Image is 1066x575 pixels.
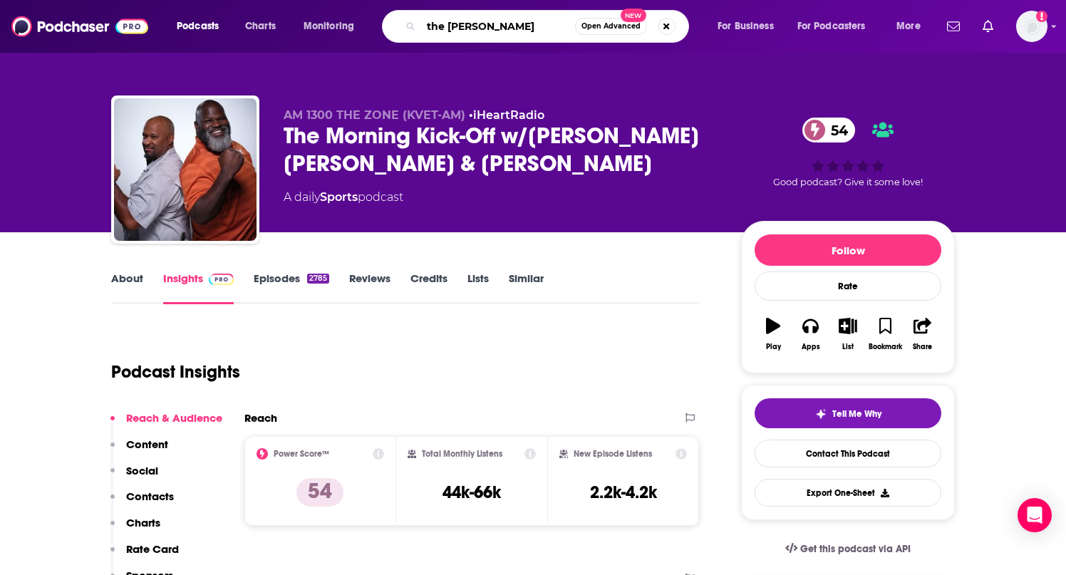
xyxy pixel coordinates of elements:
[296,478,343,507] p: 54
[766,343,781,351] div: Play
[110,437,168,464] button: Content
[110,516,160,542] button: Charts
[320,190,358,204] a: Sports
[111,361,240,383] h1: Podcast Insights
[473,108,544,122] a: iHeartRadio
[788,15,886,38] button: open menu
[421,15,575,38] input: Search podcasts, credits, & more...
[294,15,373,38] button: open menu
[244,411,277,425] h2: Reach
[110,489,174,516] button: Contacts
[797,16,866,36] span: For Podcasters
[802,118,855,143] a: 54
[126,464,158,477] p: Social
[443,482,501,503] h3: 44k-66k
[792,309,829,360] button: Apps
[349,271,390,304] a: Reviews
[815,408,827,420] img: tell me why sparkle
[621,9,646,22] span: New
[177,16,219,36] span: Podcasts
[163,271,234,304] a: InsightsPodchaser Pro
[126,437,168,451] p: Content
[236,15,284,38] a: Charts
[755,271,941,301] div: Rate
[167,15,237,38] button: open menu
[869,343,902,351] div: Bookmark
[395,10,703,43] div: Search podcasts, credits, & more...
[755,234,941,266] button: Follow
[718,16,774,36] span: For Business
[245,16,276,36] span: Charts
[755,440,941,467] a: Contact This Podcast
[254,271,329,304] a: Episodes2785
[708,15,792,38] button: open menu
[832,408,881,420] span: Tell Me Why
[574,449,652,459] h2: New Episode Listens
[741,108,955,197] div: 54Good podcast? Give it some love!
[802,343,820,351] div: Apps
[126,411,222,425] p: Reach & Audience
[755,479,941,507] button: Export One-Sheet
[274,449,329,459] h2: Power Score™
[422,449,502,459] h2: Total Monthly Listens
[1016,11,1047,42] span: Logged in as alignPR
[755,309,792,360] button: Play
[509,271,544,304] a: Similar
[866,309,904,360] button: Bookmark
[304,16,354,36] span: Monitoring
[913,343,932,351] div: Share
[1016,11,1047,42] button: Show profile menu
[110,411,222,437] button: Reach & Audience
[773,177,923,187] span: Good podcast? Give it some love!
[467,271,489,304] a: Lists
[941,14,966,38] a: Show notifications dropdown
[817,118,855,143] span: 54
[126,516,160,529] p: Charts
[284,189,403,206] div: A daily podcast
[1036,11,1047,22] svg: Add a profile image
[904,309,941,360] button: Share
[284,108,465,122] span: AM 1300 THE ZONE (KVET-AM)
[977,14,999,38] a: Show notifications dropdown
[11,13,148,40] img: Podchaser - Follow, Share and Rate Podcasts
[842,343,854,351] div: List
[307,274,329,284] div: 2785
[469,108,544,122] span: •
[575,18,647,35] button: Open AdvancedNew
[590,482,657,503] h3: 2.2k-4.2k
[755,398,941,428] button: tell me why sparkleTell Me Why
[1016,11,1047,42] img: User Profile
[829,309,866,360] button: List
[110,464,158,490] button: Social
[886,15,938,38] button: open menu
[800,543,911,555] span: Get this podcast via API
[581,23,641,30] span: Open Advanced
[126,489,174,503] p: Contacts
[896,16,921,36] span: More
[1018,498,1052,532] div: Open Intercom Messenger
[111,271,143,304] a: About
[114,98,257,241] img: The Morning Kick-Off w/Mike Hardball Hardge & Mark Henry
[209,274,234,285] img: Podchaser Pro
[410,271,447,304] a: Credits
[774,532,922,566] a: Get this podcast via API
[110,542,179,569] button: Rate Card
[126,542,179,556] p: Rate Card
